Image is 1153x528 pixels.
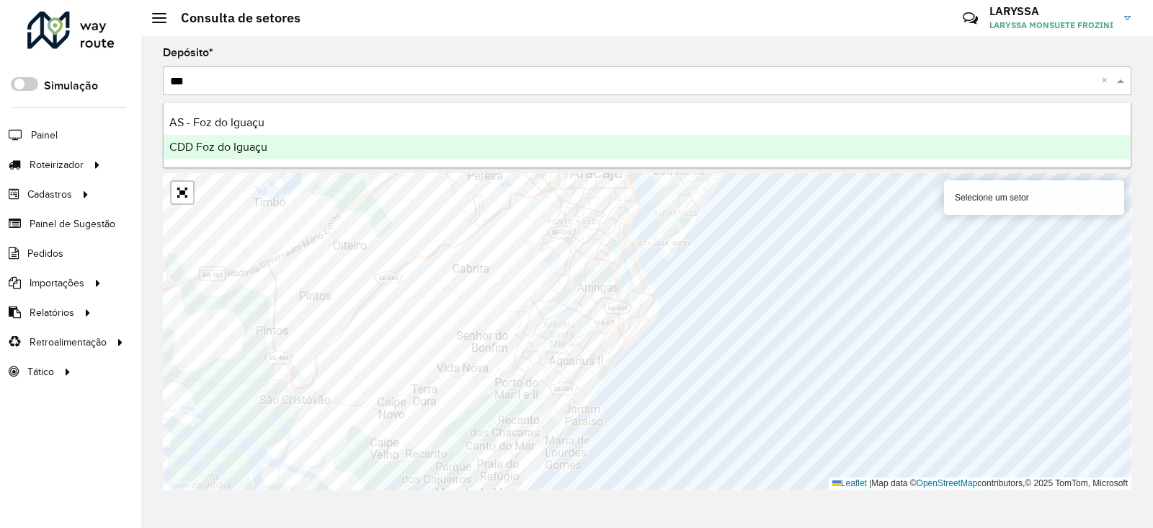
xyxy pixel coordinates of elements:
h3: LARYSSA [989,4,1113,18]
span: CDD Foz do Iguaçu [169,141,267,153]
span: LARYSSA MONSUETE FROZINI [989,19,1113,32]
label: Depósito [163,44,213,61]
span: Relatórios [30,305,74,320]
a: Abrir mapa em tela cheia [172,182,193,203]
span: Pedidos [27,246,63,261]
span: Retroalimentação [30,335,107,350]
span: Tático [27,364,54,379]
div: Map data © contributors,© 2025 TomTom, Microsoft [829,478,1131,490]
span: Roteirizador [30,157,84,172]
h2: Consulta de setores [166,10,301,26]
span: Importações [30,276,84,291]
ng-dropdown-panel: Options list [163,102,1131,168]
div: Selecione um setor [944,180,1124,215]
a: Leaflet [832,478,867,488]
span: Cadastros [27,187,72,202]
span: AS - Foz do Iguaçu [169,116,264,128]
span: Painel de Sugestão [30,216,115,232]
span: Clear all [1101,72,1113,89]
a: Contato Rápido [955,3,986,34]
a: OpenStreetMap [917,478,978,488]
span: | [869,478,871,488]
span: Painel [31,128,58,143]
label: Simulação [44,77,98,94]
